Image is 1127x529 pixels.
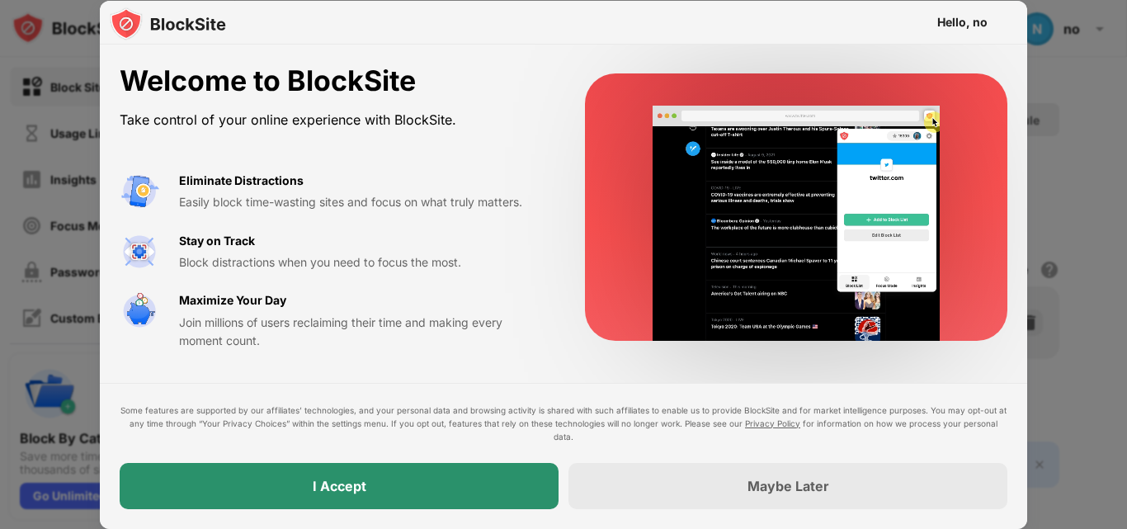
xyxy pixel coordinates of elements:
div: Maybe Later [747,478,829,494]
img: value-avoid-distractions.svg [120,172,159,211]
div: Hello, no [937,16,988,29]
img: logo-blocksite.svg [110,7,226,40]
div: Welcome to BlockSite [120,64,545,98]
div: Join millions of users reclaiming their time and making every moment count. [179,314,545,351]
div: I Accept [313,478,366,494]
div: Easily block time-wasting sites and focus on what truly matters. [179,193,545,211]
a: Privacy Policy [745,418,800,428]
div: Take control of your online experience with BlockSite. [120,108,545,132]
div: Block distractions when you need to focus the most. [179,253,545,272]
div: Stay on Track [179,232,255,250]
div: Eliminate Distractions [179,172,304,190]
div: Some features are supported by our affiliates’ technologies, and your personal data and browsing ... [120,404,1007,443]
img: value-safe-time.svg [120,291,159,331]
img: value-focus.svg [120,232,159,272]
div: Maximize Your Day [179,291,286,309]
